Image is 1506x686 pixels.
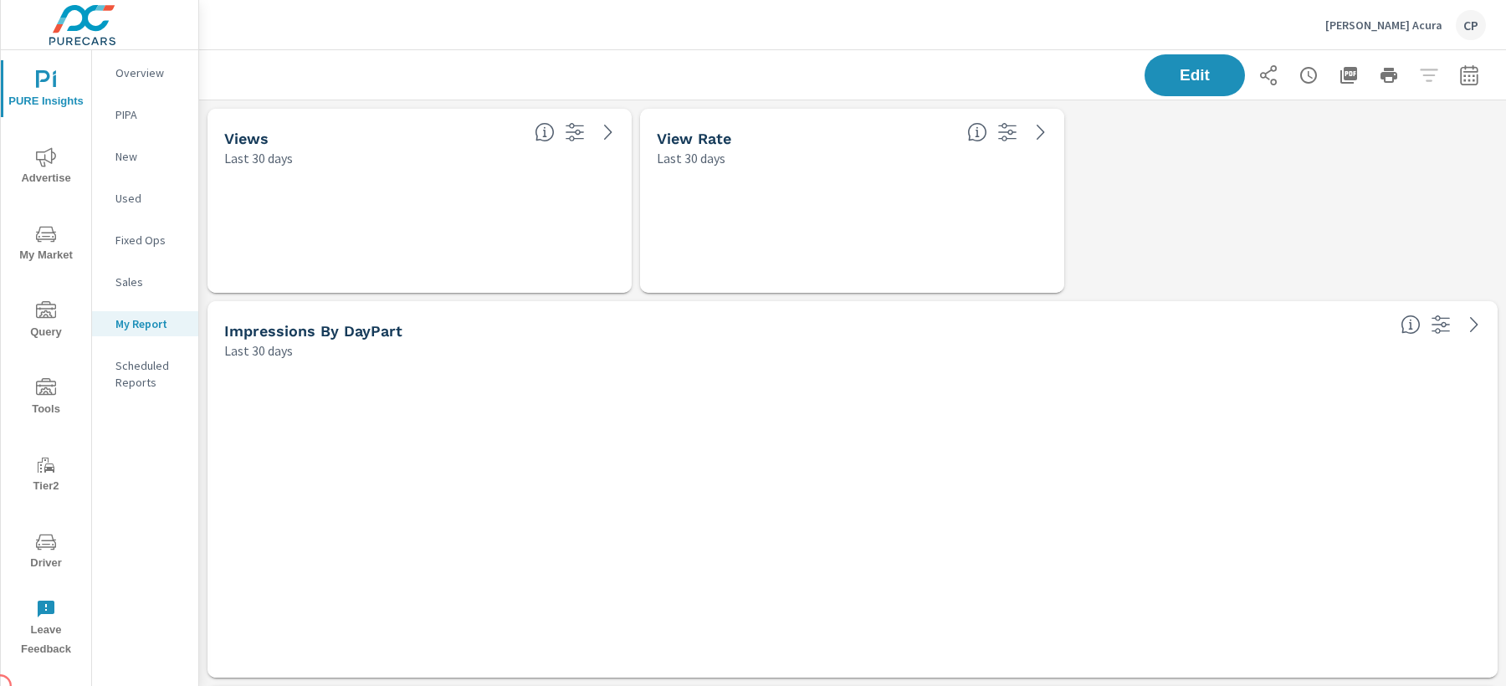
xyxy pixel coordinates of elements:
p: Sales [115,274,185,290]
h5: Impressions by DayPart [224,322,402,340]
p: PIPA [115,106,185,123]
div: Scheduled Reports [92,353,198,395]
p: Overview [115,64,185,81]
div: Overview [92,60,198,85]
span: Advertise [6,147,86,188]
div: Sales [92,269,198,294]
p: Used [115,190,185,207]
span: Edit [1161,68,1228,83]
span: Driver [6,532,86,573]
button: Edit [1145,54,1245,96]
p: Last 30 days [224,148,293,168]
a: See more details in report [1461,311,1488,338]
h5: View Rate [657,130,731,147]
p: My Report [115,315,185,332]
a: See more details in report [595,119,622,146]
h5: Views [224,130,269,147]
span: Leave Feedback [6,599,86,659]
span: Number of times your connected TV ad was viewed completely by a user. [Source: This data is provi... [535,122,555,142]
button: Share Report [1252,59,1285,92]
p: Scheduled Reports [115,357,185,391]
div: Used [92,186,198,211]
div: CP [1456,10,1486,40]
div: Fixed Ops [92,228,198,253]
div: New [92,144,198,169]
div: nav menu [1,50,91,666]
button: Print Report [1372,59,1406,92]
button: "Export Report to PDF" [1332,59,1365,92]
span: Percentage of Impressions where the ad was viewed completely. “Impressions” divided by “Views”. [... [967,122,987,142]
div: My Report [92,311,198,336]
p: Last 30 days [224,340,293,361]
button: Select Date Range [1452,59,1486,92]
a: See more details in report [1027,119,1054,146]
div: PIPA [92,102,198,127]
span: Query [6,301,86,342]
p: New [115,148,185,165]
span: PURE Insights [6,70,86,111]
span: Only DoubleClick Video impressions can be broken down by time of day. [1401,315,1421,335]
span: Tier2 [6,455,86,496]
p: [PERSON_NAME] Acura [1325,18,1442,33]
p: Last 30 days [657,148,725,168]
span: My Market [6,224,86,265]
p: Fixed Ops [115,232,185,248]
span: Tools [6,378,86,419]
